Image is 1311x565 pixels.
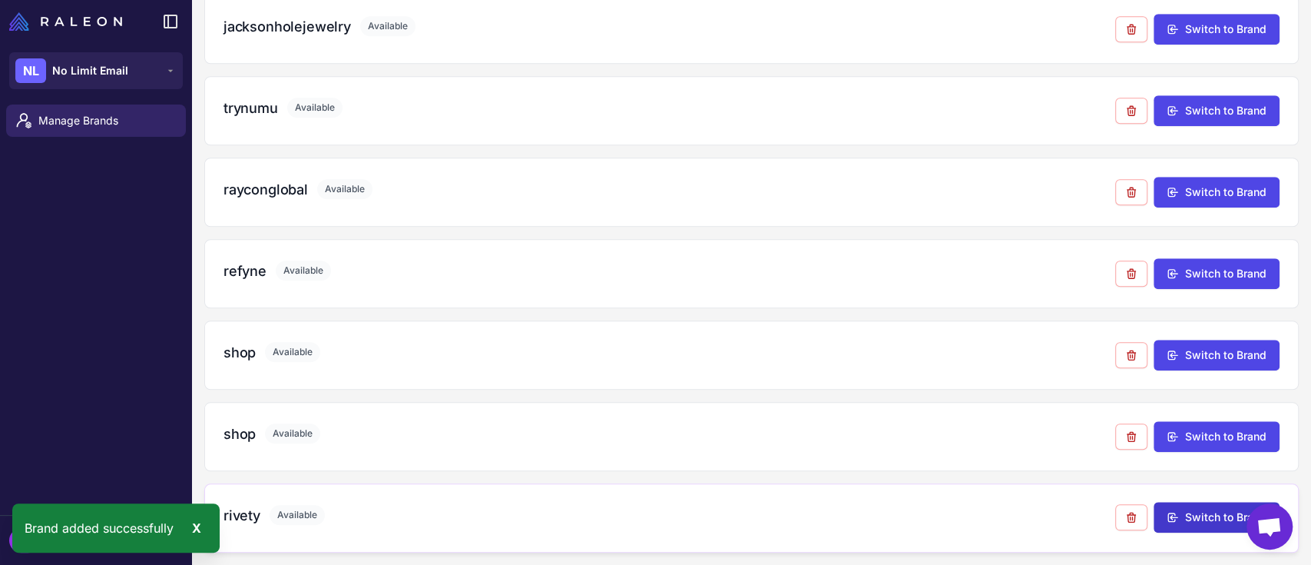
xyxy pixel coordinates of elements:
button: Switch to Brand [1154,14,1280,45]
a: Raleon Logo [9,12,128,31]
h3: refyne [223,261,267,281]
div: X [186,516,207,540]
span: Available [270,505,325,525]
button: Remove from agency [1115,424,1147,450]
button: Switch to Brand [1154,95,1280,126]
span: Available [276,261,331,281]
h3: shop [223,424,256,444]
span: No Limit Email [52,62,128,79]
span: Available [287,98,343,118]
h3: trynumu [223,98,278,118]
h3: rivety [223,505,260,526]
button: Switch to Brand [1154,421,1280,452]
span: Available [360,16,415,36]
button: NLNo Limit Email [9,52,183,89]
a: Manage Brands [6,105,186,137]
span: Available [265,342,320,362]
button: Remove from agency [1115,98,1147,124]
button: Switch to Brand [1154,258,1280,289]
h3: shop [223,342,256,363]
div: Brand added successfully [12,504,220,553]
div: KA [9,528,40,553]
button: Remove from agency [1115,504,1147,530]
span: Available [317,179,372,199]
button: Switch to Brand [1154,502,1280,533]
button: Remove from agency [1115,261,1147,287]
button: Remove from agency [1115,16,1147,42]
h3: rayconglobal [223,179,308,200]
h3: jacksonholejewelry [223,16,351,37]
button: Remove from agency [1115,342,1147,368]
span: Available [265,424,320,444]
button: Switch to Brand [1154,340,1280,371]
div: NL [15,58,46,83]
button: Remove from agency [1115,179,1147,205]
span: Manage Brands [38,112,174,129]
img: Raleon Logo [9,12,122,31]
a: Open chat [1246,504,1293,550]
button: Switch to Brand [1154,177,1280,208]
